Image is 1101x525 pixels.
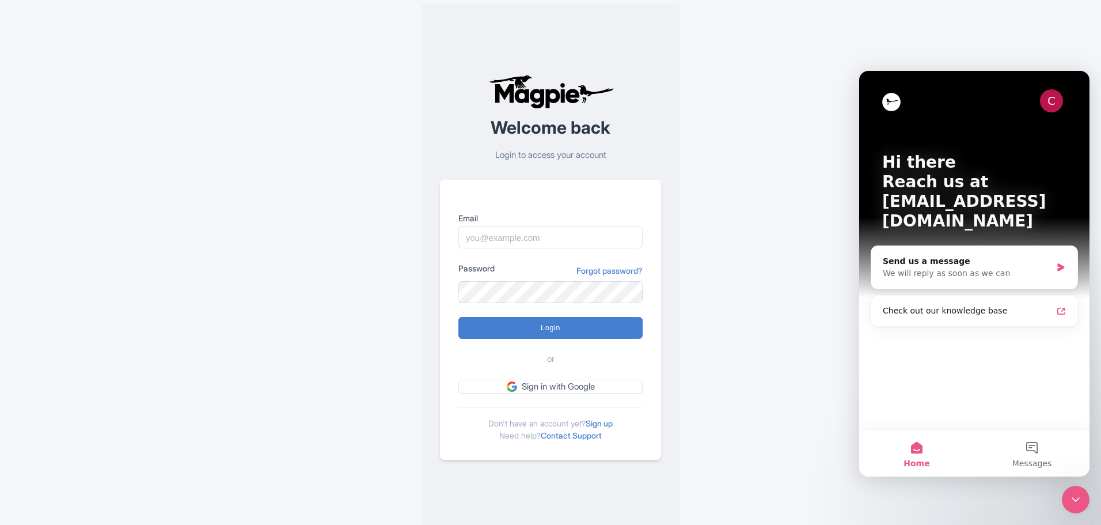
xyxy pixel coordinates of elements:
[440,118,661,137] h2: Welcome back
[458,317,643,339] input: Login
[458,262,495,274] label: Password
[458,226,643,248] input: you@example.com
[507,382,517,392] img: google.svg
[486,74,616,109] img: logo-ab69f6fb50320c5b225c76a69d11143b.png
[576,265,643,277] a: Forgot password?
[586,418,613,428] a: Sign up
[547,353,555,366] span: or
[1062,486,1089,513] iframe: Intercom live chat
[458,380,643,394] a: Sign in with Google
[440,149,661,162] p: Login to access your account
[458,407,643,441] div: Don't have an account yet? Need help?
[458,212,643,224] label: Email
[541,430,602,440] a: Contact Support
[859,71,1089,477] iframe: Intercom live chat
